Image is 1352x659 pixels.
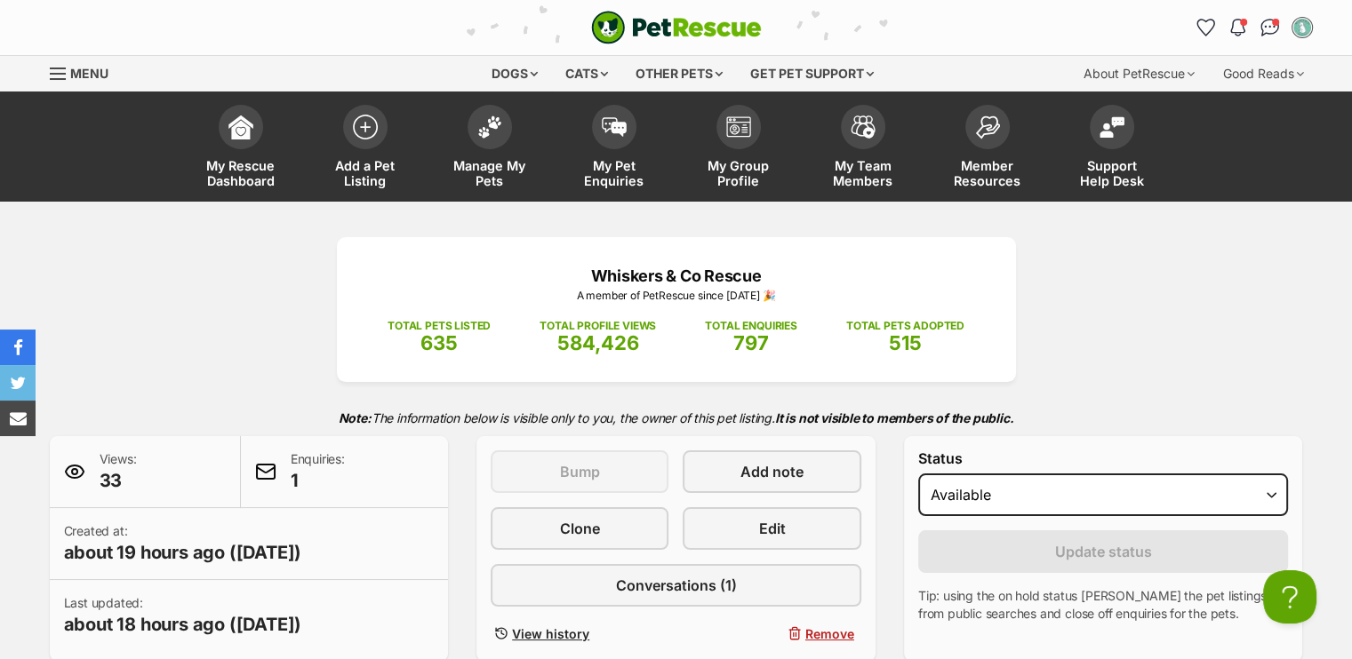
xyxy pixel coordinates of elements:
[553,56,620,91] div: Cats
[683,621,860,647] button: Remove
[726,116,751,138] img: group-profile-icon-3fa3cf56718a62981997c0bc7e787c4b2cf8bcc04b72c1350f741eb67cf2f40e.svg
[491,450,668,493] button: Bump
[1211,56,1316,91] div: Good Reads
[676,96,801,202] a: My Group Profile
[705,318,796,334] p: TOTAL ENQUIRIES
[364,288,989,304] p: A member of PetRescue since [DATE] 🎉
[325,158,405,188] span: Add a Pet Listing
[975,115,1000,139] img: member-resources-icon-8e73f808a243e03378d46382f2149f9095a855e16c252ad45f914b54edf8863c.svg
[823,158,903,188] span: My Team Members
[1100,116,1124,138] img: help-desk-icon-fdf02630f3aa405de69fd3d07c3f3aa587a6932b1a1747fa1d2bba05be0121f9.svg
[1293,19,1311,36] img: Whiskers Co Rescue profile pic
[1263,570,1316,623] iframe: Help Scout Beacon - Open
[353,115,378,139] img: add-pet-listing-icon-0afa8454b4691262ce3f59096e99ab1cd57d4a30225e0717b998d2c9b9846f56.svg
[540,318,656,334] p: TOTAL PROFILE VIEWS
[64,612,302,637] span: about 18 hours ago ([DATE])
[428,96,552,202] a: Manage My Pets
[1192,13,1220,42] a: Favourites
[851,115,876,139] img: team-members-icon-5396bd8760b3fe7c0b43da4ab00e1e3bb1a5d9ba89233759b79545d2d3fc5d0d.svg
[201,158,281,188] span: My Rescue Dashboard
[1192,13,1316,42] ul: Account quick links
[574,158,654,188] span: My Pet Enquiries
[918,530,1289,573] button: Update status
[100,468,137,493] span: 33
[683,450,860,493] a: Add note
[64,540,302,565] span: about 19 hours ago ([DATE])
[228,115,253,139] img: dashboard-icon-eb2f2d2d3e046f16d808141f083e7271f6b2e854fb5c12c21221c1fb7104beca.svg
[1055,541,1152,562] span: Update status
[557,331,639,354] span: 584,426
[1071,56,1207,91] div: About PetRescue
[512,624,589,643] span: View history
[339,410,372,425] strong: Note:
[615,575,736,596] span: Conversations (1)
[1050,96,1174,202] a: Support Help Desk
[1230,19,1244,36] img: notifications-46538b983faf8c2785f20acdc204bb7945ddae34d4c08c2a6579f10ce5e182be.svg
[291,450,345,493] p: Enquiries:
[491,507,668,550] a: Clone
[70,66,108,81] span: Menu
[303,96,428,202] a: Add a Pet Listing
[388,318,491,334] p: TOTAL PETS LISTED
[591,11,762,44] img: logo-cat-932fe2b9b8326f06289b0f2fb663e598f794de774fb13d1741a6617ecf9a85b4.svg
[479,56,550,91] div: Dogs
[591,11,762,44] a: PetRescue
[560,461,600,482] span: Bump
[491,621,668,647] a: View history
[100,450,137,493] p: Views:
[775,410,1014,425] strong: It is not visible to members of the public.
[683,507,860,550] a: Edit
[925,96,1050,202] a: Member Resources
[1256,13,1284,42] a: Conversations
[805,624,854,643] span: Remove
[50,56,121,88] a: Menu
[450,158,530,188] span: Manage My Pets
[602,117,627,137] img: pet-enquiries-icon-7e3ad2cf08bfb03b45e93fb7055b45f3efa6380592205ae92323e6603595dc1f.svg
[179,96,303,202] a: My Rescue Dashboard
[846,318,964,334] p: TOTAL PETS ADOPTED
[364,264,989,288] p: Whiskers & Co Rescue
[1260,19,1279,36] img: chat-41dd97257d64d25036548639549fe6c8038ab92f7586957e7f3b1b290dea8141.svg
[50,400,1303,436] p: The information below is visible only to you, the owner of this pet listing.
[1072,158,1152,188] span: Support Help Desk
[918,587,1289,623] p: Tip: using the on hold status [PERSON_NAME] the pet listings from public searches and close off e...
[64,522,302,565] p: Created at:
[491,564,861,607] a: Conversations (1)
[560,518,600,539] span: Clone
[552,96,676,202] a: My Pet Enquiries
[477,115,502,139] img: manage-my-pets-icon-02211641906a0b7f246fdf0571729dbe1e7629f14944591b6c1af311fb30b64b.svg
[291,468,345,493] span: 1
[889,331,922,354] span: 515
[699,158,779,188] span: My Group Profile
[738,56,886,91] div: Get pet support
[623,56,735,91] div: Other pets
[801,96,925,202] a: My Team Members
[1288,13,1316,42] button: My account
[64,594,302,637] p: Last updated:
[420,331,458,354] span: 635
[733,331,769,354] span: 797
[1224,13,1252,42] button: Notifications
[918,450,1289,466] label: Status
[759,518,786,539] span: Edit
[740,461,804,482] span: Add note
[948,158,1028,188] span: Member Resources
